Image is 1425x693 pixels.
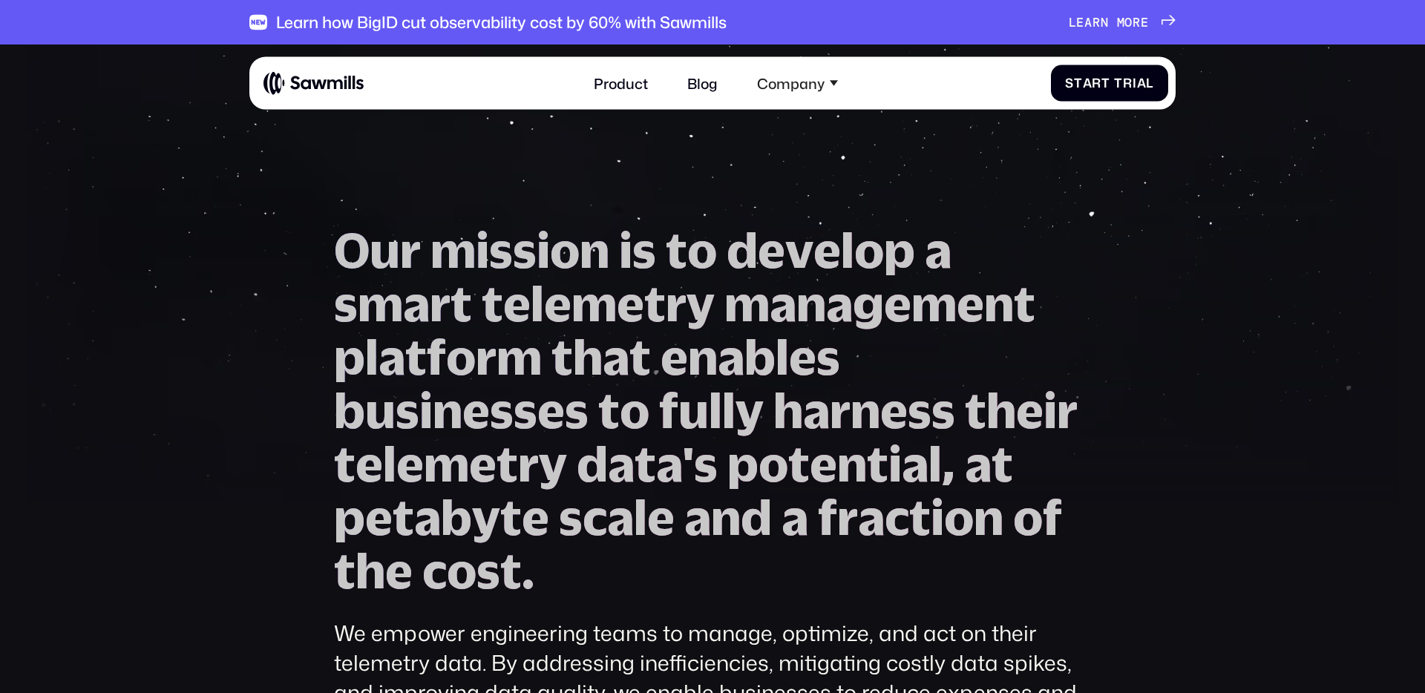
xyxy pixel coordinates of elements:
span: a [607,490,634,543]
span: a [608,436,635,490]
span: i [931,490,944,543]
span: t [500,543,522,597]
span: t [992,436,1013,490]
span: p [727,436,759,490]
span: t [500,490,522,543]
span: . [522,543,534,597]
span: u [678,383,709,436]
span: r [400,223,421,276]
span: d [741,490,772,543]
span: b [441,490,472,543]
span: e [469,436,497,490]
span: h [573,329,603,383]
span: m [1117,15,1125,30]
span: r [1123,76,1133,91]
span: t [788,436,810,490]
span: f [659,383,678,436]
span: e [396,436,424,490]
span: r [1133,15,1141,30]
span: m [358,276,403,329]
span: a [656,436,683,490]
span: o [944,490,974,543]
span: e [789,329,816,383]
span: t [1074,76,1083,91]
span: m [911,276,957,329]
span: n [974,490,1003,543]
span: f [818,490,837,543]
span: a [770,276,796,329]
span: t [393,490,414,543]
span: o [447,543,476,597]
span: e [810,436,837,490]
span: n [851,383,880,436]
span: l [383,436,396,490]
span: y [472,490,500,543]
span: p [884,223,915,276]
span: e [385,543,413,597]
span: r [1092,76,1101,91]
span: a [718,329,744,383]
span: s [396,383,419,436]
span: t [635,436,656,490]
span: l [1146,76,1154,91]
span: e [1016,383,1044,436]
a: Learnmore [1069,15,1176,30]
span: t [629,329,651,383]
a: Product [583,64,659,102]
span: e [884,276,911,329]
span: e [522,490,549,543]
span: n [433,383,462,436]
span: a [925,223,951,276]
span: , [942,436,955,490]
span: m [424,436,469,490]
span: n [796,276,826,329]
span: a [1137,76,1147,91]
span: e [537,383,565,436]
span: a [1084,15,1092,30]
span: n [711,490,741,543]
span: s [816,329,840,383]
span: e [1141,15,1149,30]
span: b [334,383,365,436]
span: r [1057,383,1078,436]
span: s [489,223,513,276]
span: c [885,490,909,543]
span: a [403,276,430,329]
div: Company [746,64,848,102]
span: e [1076,15,1084,30]
span: t [644,276,666,329]
span: i [1133,76,1137,91]
span: l [365,329,379,383]
span: h [356,543,385,597]
span: l [634,490,647,543]
span: S [1065,76,1074,91]
span: s [334,276,358,329]
span: t [497,436,518,490]
span: t [666,223,687,276]
span: ' [683,436,694,490]
span: e [758,223,785,276]
span: l [928,436,942,490]
span: t [1014,276,1035,329]
span: m [724,276,770,329]
span: h [986,383,1016,436]
span: a [1083,76,1092,91]
span: t [598,383,620,436]
span: T [1114,76,1123,91]
span: i [419,383,433,436]
span: f [427,329,446,383]
span: h [773,383,803,436]
span: o [446,329,476,383]
span: s [476,543,500,597]
span: t [334,543,356,597]
span: u [365,383,396,436]
span: a [965,436,992,490]
span: s [490,383,514,436]
span: e [356,436,383,490]
span: t [909,490,931,543]
span: a [782,490,808,543]
span: i [888,436,902,490]
span: a [858,490,885,543]
span: r [518,436,539,490]
span: t [1101,76,1110,91]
